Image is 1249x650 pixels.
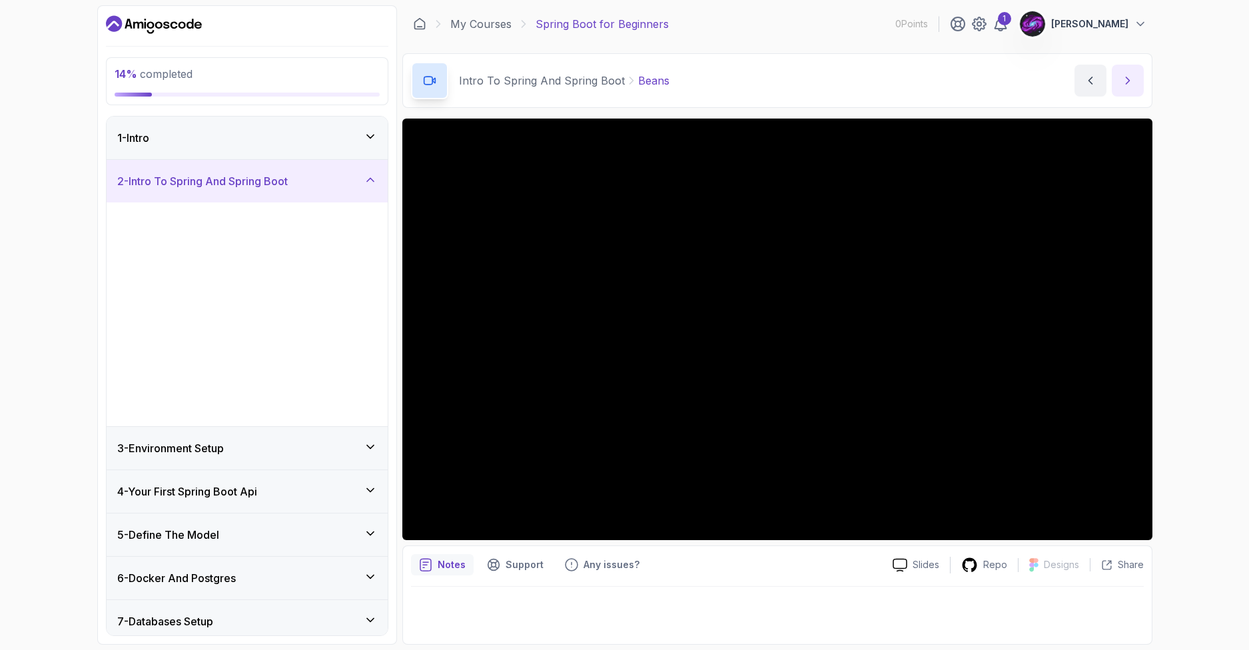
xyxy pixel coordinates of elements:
[117,613,213,629] h3: 7 - Databases Setup
[115,67,193,81] span: completed
[107,557,388,599] button: 6-Docker And Postgres
[107,160,388,202] button: 2-Intro To Spring And Spring Boot
[117,173,288,189] h3: 2 - Intro To Spring And Spring Boot
[584,558,639,571] p: Any issues?
[1019,11,1147,37] button: user profile image[PERSON_NAME]
[117,527,219,543] h3: 5 - Define The Model
[1044,558,1079,571] p: Designs
[1090,558,1144,571] button: Share
[1051,17,1128,31] p: [PERSON_NAME]
[1112,65,1144,97] button: next content
[411,554,474,575] button: notes button
[1074,65,1106,97] button: previous content
[107,427,388,470] button: 3-Environment Setup
[438,558,466,571] p: Notes
[895,17,928,31] p: 0 Points
[993,16,1009,32] a: 1
[882,558,950,572] a: Slides
[106,14,202,35] a: Dashboard
[913,558,939,571] p: Slides
[1118,558,1144,571] p: Share
[1020,11,1045,37] img: user profile image
[107,600,388,643] button: 7-Databases Setup
[557,554,647,575] button: Feedback button
[983,558,1007,571] p: Repo
[117,570,236,586] h3: 6 - Docker And Postgres
[413,17,426,31] a: Dashboard
[536,16,669,32] p: Spring Boot for Beginners
[117,130,149,146] h3: 1 - Intro
[107,513,388,556] button: 5-Define The Model
[951,557,1018,573] a: Repo
[506,558,544,571] p: Support
[479,554,552,575] button: Support button
[115,67,137,81] span: 14 %
[450,16,512,32] a: My Courses
[402,119,1152,540] iframe: 5 - Beans
[117,440,224,456] h3: 3 - Environment Setup
[107,470,388,513] button: 4-Your First Spring Boot Api
[638,73,669,89] p: Beans
[998,12,1011,25] div: 1
[117,484,257,499] h3: 4 - Your First Spring Boot Api
[459,73,625,89] p: Intro To Spring And Spring Boot
[107,117,388,159] button: 1-Intro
